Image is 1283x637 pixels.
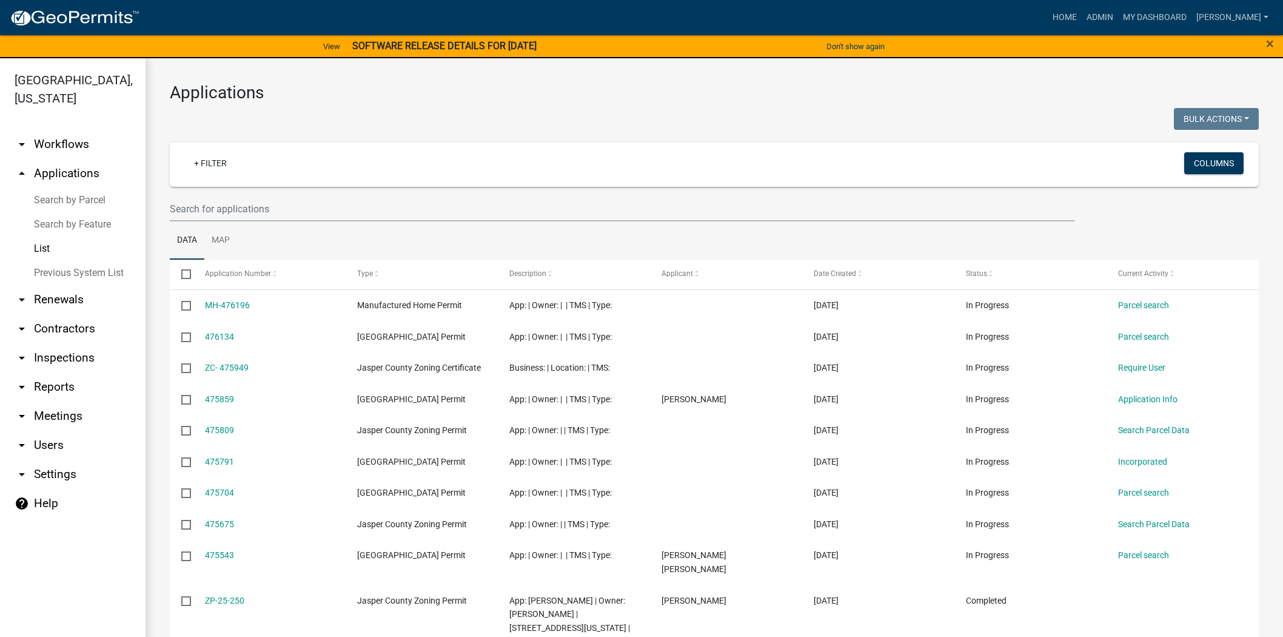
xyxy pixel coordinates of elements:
a: Require User [1118,363,1165,372]
a: MH-476196 [205,300,250,310]
span: In Progress [966,519,1009,529]
span: 09/09/2025 [814,332,839,342]
strong: SOFTWARE RELEASE DETAILS FOR [DATE] [352,40,537,52]
i: arrow_drop_down [15,409,29,423]
span: Jasper County Building Permit [357,457,466,467]
a: Application Info [1118,394,1177,404]
span: 09/09/2025 [814,425,839,435]
span: App: | Owner: | | TMS | Type: [509,332,612,342]
h3: Applications [170,83,1259,103]
datatable-header-cell: Applicant [650,260,802,289]
datatable-header-cell: Application Number [193,260,345,289]
a: 475859 [205,394,234,404]
span: Manufactured Home Permit [357,300,462,310]
span: Preston Parfitt [662,394,726,404]
a: 475791 [205,457,234,467]
span: Jasper County Building Permit [357,550,466,560]
span: In Progress [966,332,1009,342]
a: Search Parcel Data [1118,425,1190,435]
span: Jasper County Building Permit [357,332,466,342]
input: Search for applications [170,197,1074,221]
a: My Dashboard [1118,6,1191,29]
span: In Progress [966,363,1009,372]
span: 09/09/2025 [814,457,839,467]
span: App: | Owner: | | TMS | Type: [509,519,610,529]
datatable-header-cell: Current Activity [1107,260,1259,289]
i: arrow_drop_down [15,467,29,482]
datatable-header-cell: Description [498,260,650,289]
i: help [15,496,29,511]
i: arrow_drop_down [15,351,29,365]
span: Type [357,269,373,278]
datatable-header-cell: Date Created [802,260,954,289]
button: Columns [1184,152,1244,174]
span: In Progress [966,488,1009,497]
a: Search Parcel Data [1118,519,1190,529]
span: In Progress [966,457,1009,467]
span: Description [509,269,546,278]
span: App: | Owner: | | TMS | Type: [509,300,612,310]
span: App: | Owner: | | TMS | Type: [509,550,612,560]
i: arrow_drop_down [15,322,29,336]
span: App: | Owner: | | TMS | Type: [509,394,612,404]
a: 475704 [205,488,234,497]
span: Andrew Hatcher [662,596,726,605]
span: App: | Owner: | | TMS | Type: [509,488,612,497]
span: 09/09/2025 [814,488,839,497]
span: 09/10/2025 [814,300,839,310]
a: 475675 [205,519,234,529]
span: × [1266,35,1274,52]
span: Jasper County Zoning Permit [357,519,467,529]
button: Close [1266,36,1274,51]
i: arrow_drop_down [15,137,29,152]
span: Status [966,269,987,278]
span: 09/09/2025 [814,550,839,560]
a: Home [1048,6,1082,29]
datatable-header-cell: Type [345,260,497,289]
span: 09/09/2025 [814,363,839,372]
span: Completed [966,596,1007,605]
span: App: | Owner: | | TMS | Type: [509,425,610,435]
datatable-header-cell: Status [954,260,1107,289]
span: In Progress [966,425,1009,435]
span: Current Activity [1118,269,1168,278]
a: Parcel search [1118,550,1169,560]
a: Parcel search [1118,332,1169,342]
i: arrow_drop_down [15,438,29,453]
i: arrow_drop_up [15,166,29,181]
span: Jasper County Building Permit [357,394,466,404]
span: 09/08/2025 [814,596,839,605]
span: J. Chris White [662,550,726,574]
span: 09/09/2025 [814,519,839,529]
a: Parcel search [1118,488,1169,497]
a: 475543 [205,550,234,560]
i: arrow_drop_down [15,292,29,307]
span: Jasper County Zoning Certificate [357,363,481,372]
button: Don't show again [822,36,889,56]
span: Application Number [205,269,271,278]
span: Jasper County Building Permit [357,488,466,497]
span: 09/09/2025 [814,394,839,404]
a: 476134 [205,332,234,342]
span: In Progress [966,394,1009,404]
span: App: | Owner: | | TMS | Type: [509,457,612,467]
span: Applicant [662,269,693,278]
span: Business: | Location: | TMS: [509,363,610,372]
a: + Filter [184,152,236,174]
i: arrow_drop_down [15,380,29,394]
span: Jasper County Zoning Permit [357,596,467,605]
a: [PERSON_NAME] [1191,6,1273,29]
a: ZC- 475949 [205,363,249,372]
span: In Progress [966,550,1009,560]
span: Jasper County Zoning Permit [357,425,467,435]
datatable-header-cell: Select [170,260,193,289]
a: View [318,36,345,56]
span: Date Created [814,269,856,278]
span: In Progress [966,300,1009,310]
a: ZP-25-250 [205,596,244,605]
a: Map [204,221,237,260]
a: Admin [1082,6,1118,29]
a: 475809 [205,425,234,435]
button: Bulk Actions [1174,108,1259,130]
a: Parcel search [1118,300,1169,310]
